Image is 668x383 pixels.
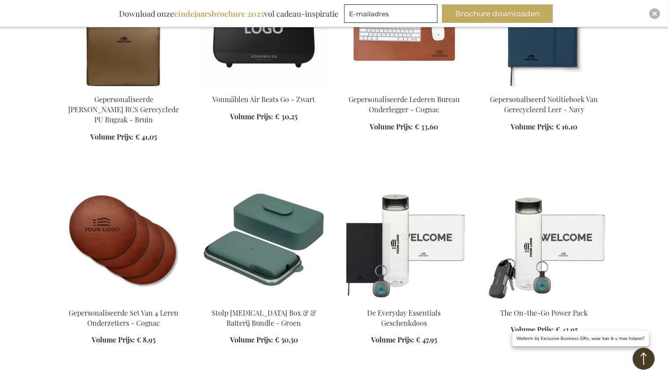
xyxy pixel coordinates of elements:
img: Stolp Digital Detox Box & Battery Bundle - Green [201,178,327,301]
span: Volume Prijs: [511,122,554,132]
a: Volume Prijs: € 41,05 [91,133,157,143]
span: € 41,05 [136,133,157,142]
b: eindejaarsbrochure 2025 [174,8,264,19]
a: Volume Prijs: € 50,50 [230,335,298,346]
a: Volume Prijs: € 33,60 [370,122,438,133]
a: Gepersonaliseerde [PERSON_NAME] RCS Gerecyclede PU Rugzak - Bruin [69,95,179,125]
span: Volume Prijs: [92,335,135,345]
span: € 33,60 [415,122,438,132]
span: Volume Prijs: [230,112,274,122]
a: Gepersonaliseerde Set Van 4 Leren Onderzetters - Cognac [69,309,179,328]
a: The On-the-Go Power Pack [501,309,588,318]
img: The Everyday Essentials Gift Box [341,178,467,301]
span: € 50,50 [275,335,298,345]
div: Close [649,8,660,19]
a: Volume Prijs: € 30,25 [230,112,298,122]
span: Volume Prijs: [230,335,273,345]
span: Volume Prijs: [371,335,414,345]
form: marketing offers and promotions [344,4,440,26]
a: Personalised Leather Desk Pad - Cognac [341,84,467,92]
a: Personalised Baltimore GRS Certified Paper & PU Notebook [481,84,607,92]
a: Personalised Bermond RCS Recycled PU Backpack - Brown [61,84,187,92]
span: € 8,95 [137,335,156,345]
img: Close [652,11,657,16]
a: Stolp Digital Detox Box & Battery Bundle - Green [201,298,327,306]
span: € 47,95 [416,335,437,345]
a: Volume Prijs: € 16,10 [511,122,578,133]
span: € 16,10 [556,122,578,132]
a: Volume Prijs: € 47,95 [371,335,437,346]
a: The On-the-Go Power Pack [481,298,607,306]
input: E-mailadres [344,4,438,23]
a: Volume Prijs: € 8,95 [92,335,156,346]
div: Download onze vol cadeau-inspiratie [115,4,342,23]
span: € 30,25 [275,112,298,122]
span: € 43,95 [556,325,578,335]
a: Volume Prijs: € 43,95 [511,325,578,335]
a: Vonmählen Air Beats Go - Zwart [213,95,315,104]
img: Gepersonaliseerde Set Van 4 Leren Onderzetters - Cognac [61,178,187,301]
a: Stolp [MEDICAL_DATA] Box & & Batterij Bundle - Groen [212,309,316,328]
img: The On-the-Go Power Pack [481,178,607,301]
a: Vonmahlen Air Beats GO [201,84,327,92]
a: Gepersonaliseerd Notitieboek Van Gerecycleerd Leer - Navy [490,95,598,114]
a: Gepersonaliseerde Lederen Bureau Onderlegger - Cognac [349,95,460,114]
span: Volume Prijs: [511,325,554,335]
button: Brochure downloaden [442,4,553,23]
span: Volume Prijs: [370,122,413,132]
span: Volume Prijs: [91,133,134,142]
a: The Everyday Essentials Gift Box [341,298,467,306]
a: De Everyday Essentials Geschenkdoos [367,309,441,328]
a: Gepersonaliseerde Set Van 4 Leren Onderzetters - Cognac [61,298,187,306]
